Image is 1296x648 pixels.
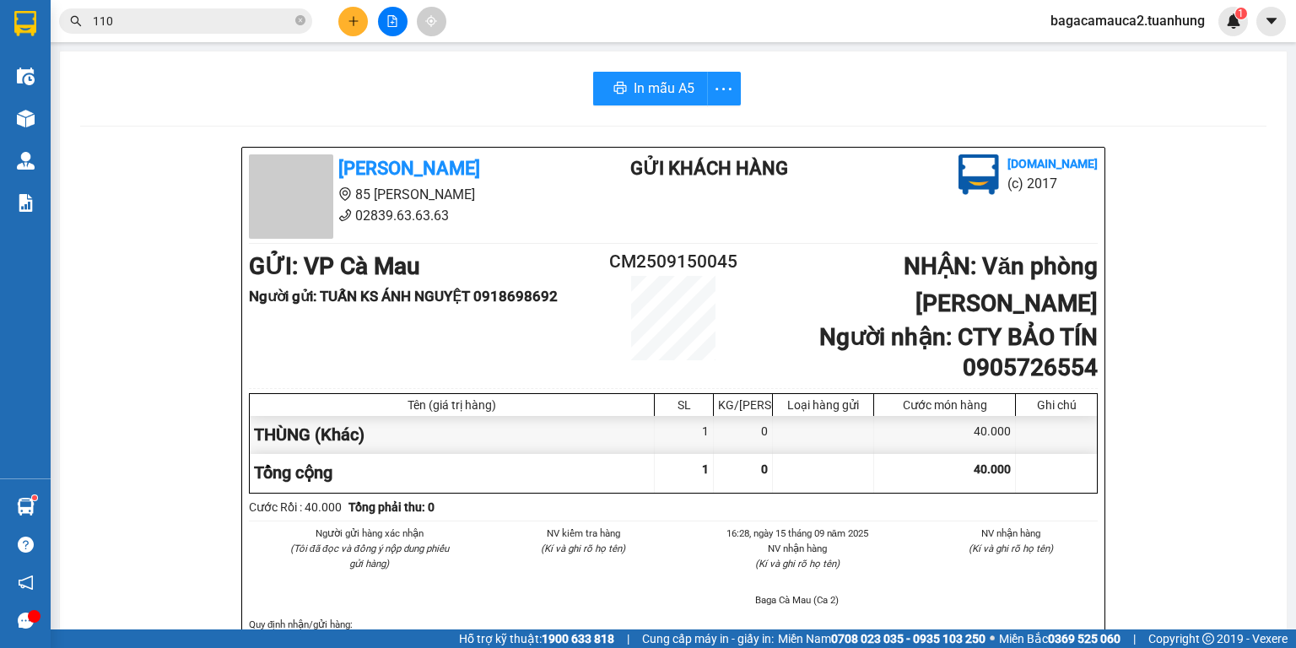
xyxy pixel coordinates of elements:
[338,187,352,201] span: environment
[8,105,179,133] b: GỬI : VP Cà Mau
[338,208,352,222] span: phone
[378,7,408,36] button: file-add
[1235,8,1247,19] sup: 1
[958,154,999,195] img: logo.jpg
[990,635,995,642] span: ⚪️
[777,398,869,412] div: Loại hàng gửi
[1007,157,1098,170] b: [DOMAIN_NAME]
[708,78,740,100] span: more
[999,629,1120,648] span: Miền Bắc
[8,58,321,79] li: 02839.63.63.63
[97,11,239,32] b: [PERSON_NAME]
[249,498,342,516] div: Cước Rồi : 40.000
[97,62,111,75] span: phone
[295,15,305,25] span: close-circle
[295,13,305,30] span: close-circle
[32,495,37,500] sup: 1
[874,416,1016,454] div: 40.000
[541,543,625,554] i: (Kí và ghi rõ họ tên)
[1048,632,1120,645] strong: 0369 525 060
[718,398,768,412] div: KG/[PERSON_NAME]
[1264,13,1279,29] span: caret-down
[254,398,650,412] div: Tên (giá trị hàng)
[642,629,774,648] span: Cung cấp máy in - giấy in:
[969,543,1053,554] i: (Kí và ghi rõ họ tên)
[249,288,558,305] b: Người gửi : TUẤN KS ÁNH NGUYỆT 0918698692
[17,498,35,516] img: warehouse-icon
[593,72,708,105] button: printerIn mẫu A5
[1226,13,1241,29] img: icon-new-feature
[1133,629,1136,648] span: |
[93,12,292,30] input: Tìm tên, số ĐT hoặc mã đơn
[602,248,744,276] h2: CM2509150045
[17,152,35,170] img: warehouse-icon
[1238,8,1244,19] span: 1
[630,158,788,179] b: Gửi khách hàng
[283,526,456,541] li: Người gửi hàng xác nhận
[702,462,709,476] span: 1
[1020,398,1093,412] div: Ghi chú
[634,78,694,99] span: In mẫu A5
[338,158,480,179] b: [PERSON_NAME]
[348,15,359,27] span: plus
[659,398,709,412] div: SL
[459,629,614,648] span: Hỗ trợ kỹ thuật:
[613,81,627,97] span: printer
[386,15,398,27] span: file-add
[1256,7,1286,36] button: caret-down
[14,11,36,36] img: logo-vxr
[338,7,368,36] button: plus
[70,15,82,27] span: search
[655,416,714,454] div: 1
[249,252,420,280] b: GỬI : VP Cà Mau
[1007,173,1098,194] li: (c) 2017
[627,629,629,648] span: |
[710,592,884,607] li: Baga Cà Mau (Ca 2)
[542,632,614,645] strong: 1900 633 818
[18,613,34,629] span: message
[425,15,437,27] span: aim
[778,629,985,648] span: Miền Nam
[97,40,111,54] span: environment
[925,526,1099,541] li: NV nhận hàng
[761,462,768,476] span: 0
[819,323,1098,381] b: Người nhận : CTY BẢO TÍN 0905726554
[17,67,35,85] img: warehouse-icon
[254,462,332,483] span: Tổng cộng
[18,575,34,591] span: notification
[348,500,435,514] b: Tổng phải thu: 0
[710,541,884,556] li: NV nhận hàng
[17,194,35,212] img: solution-icon
[1037,10,1218,31] span: bagacamauca2.tuanhung
[710,526,884,541] li: 16:28, ngày 15 tháng 09 năm 2025
[497,526,671,541] li: NV kiểm tra hàng
[878,398,1011,412] div: Cước món hàng
[1202,633,1214,645] span: copyright
[714,416,773,454] div: 0
[17,110,35,127] img: warehouse-icon
[417,7,446,36] button: aim
[18,537,34,553] span: question-circle
[831,632,985,645] strong: 0708 023 035 - 0935 103 250
[904,252,1098,317] b: NHẬN : Văn phòng [PERSON_NAME]
[250,416,655,454] div: THÙNG (Khác)
[249,184,563,205] li: 85 [PERSON_NAME]
[974,462,1011,476] span: 40.000
[290,543,449,570] i: (Tôi đã đọc và đồng ý nộp dung phiếu gửi hàng)
[249,205,563,226] li: 02839.63.63.63
[755,558,840,570] i: (Kí và ghi rõ họ tên)
[707,72,741,105] button: more
[8,37,321,58] li: 85 [PERSON_NAME]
